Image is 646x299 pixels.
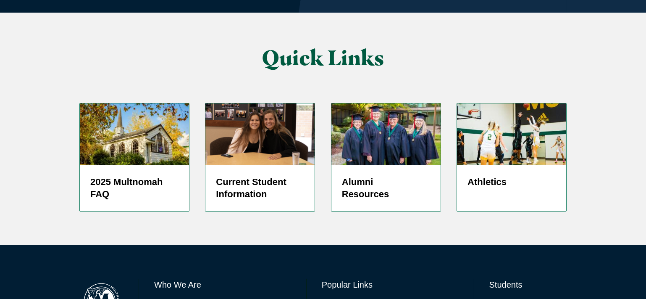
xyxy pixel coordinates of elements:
[79,103,189,212] a: Prayer Chapel in Fall 2025 Multnomah FAQ
[80,103,189,165] img: Prayer Chapel in Fall
[216,176,304,201] h5: Current Student Information
[205,103,315,165] img: screenshot-2024-05-27-at-1.37.12-pm
[342,176,430,201] h5: Alumni Resources
[205,103,315,212] a: screenshot-2024-05-27-at-1.37.12-pm Current Student Information
[331,103,441,212] a: 50 Year Alumni 2019 Alumni Resources
[467,176,556,188] h5: Athletics
[331,103,441,165] img: 50 Year Alumni 2019
[457,103,566,165] img: WBBALL_WEB
[163,46,483,69] h2: Quick Links
[154,279,291,291] h6: Who We Are
[322,279,459,291] h6: Popular Links
[457,103,567,212] a: Women's Basketball player shooting jump shot Athletics
[489,279,567,291] h6: Students
[90,176,179,201] h5: 2025 Multnomah FAQ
